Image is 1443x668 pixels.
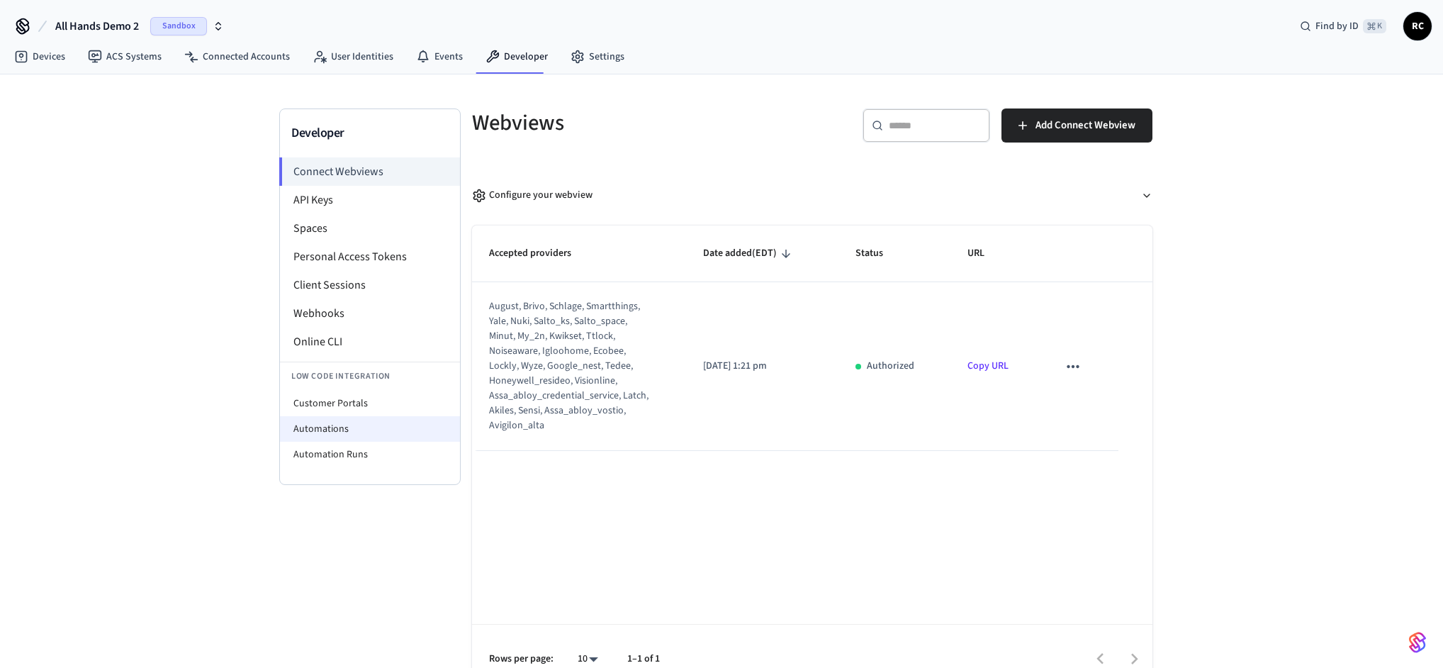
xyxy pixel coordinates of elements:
span: Add Connect Webview [1035,116,1135,135]
img: SeamLogoGradient.69752ec5.svg [1409,631,1426,654]
p: Authorized [867,359,914,374]
span: RC [1405,13,1430,39]
a: Events [405,44,474,69]
span: Sandbox [150,17,207,35]
p: [DATE] 1:21 pm [703,359,821,374]
a: Devices [3,44,77,69]
h3: Developer [291,123,449,143]
li: Spaces [280,214,460,243]
span: Find by ID [1315,19,1359,33]
p: Rows per page: [489,652,554,667]
li: Webhooks [280,299,460,328]
li: Automation Runs [280,442,460,467]
a: ACS Systems [77,44,173,69]
a: Developer [474,44,559,69]
div: august, brivo, schlage, smartthings, yale, nuki, salto_ks, salto_space, minut, my_2n, kwikset, tt... [489,299,651,433]
button: Configure your webview [472,177,1152,214]
li: Customer Portals [280,391,460,416]
li: Connect Webviews [279,157,460,186]
li: API Keys [280,186,460,214]
h5: Webviews [472,108,804,138]
span: Accepted providers [489,243,590,265]
span: URL [967,243,1003,265]
table: sticky table [472,226,1152,451]
li: Personal Access Tokens [280,243,460,271]
span: All Hands Demo 2 [55,18,139,35]
a: Connected Accounts [173,44,301,69]
div: Find by ID⌘ K [1288,13,1398,39]
span: Date added(EDT) [703,243,795,265]
li: Low Code Integration [280,362,460,391]
span: ⌘ K [1363,19,1386,33]
li: Client Sessions [280,271,460,299]
div: Configure your webview [472,188,593,203]
a: Copy URL [967,359,1009,373]
p: 1–1 of 1 [627,652,660,667]
li: Automations [280,416,460,442]
li: Online CLI [280,328,460,356]
a: Settings [559,44,636,69]
span: Status [855,243,902,265]
button: Add Connect Webview [1001,108,1152,143]
button: RC [1403,12,1432,40]
a: User Identities [301,44,405,69]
